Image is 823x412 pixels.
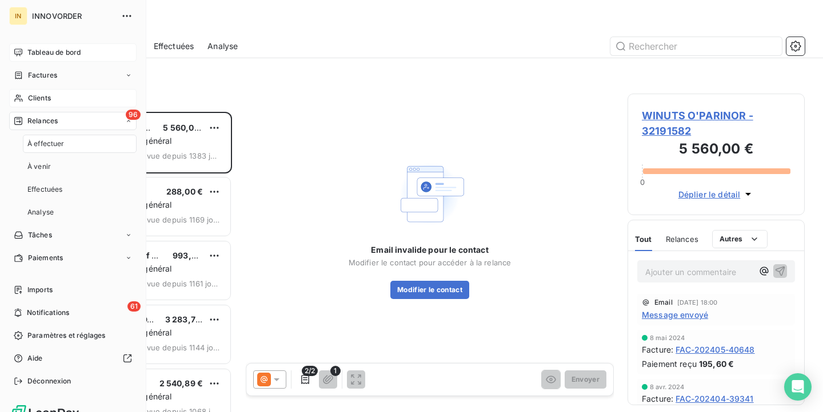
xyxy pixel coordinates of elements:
[666,235,698,244] span: Relances
[28,70,57,80] span: Factures
[650,383,685,390] span: 8 avr. 2024
[642,393,673,405] span: Facture :
[32,11,114,21] span: INNOVORDER
[27,353,43,363] span: Aide
[642,344,673,356] span: Facture :
[330,366,341,376] span: 1
[27,330,105,341] span: Paramètres et réglages
[371,244,489,256] span: Email invalide pour le contact
[27,207,54,217] span: Analyse
[349,258,512,267] span: Modifier le contact pour accéder à la relance
[134,343,221,352] span: prévue depuis 1144 jours
[650,334,685,341] span: 8 mai 2024
[390,281,469,299] button: Modifier le contact
[675,188,758,201] button: Déplier le détail
[27,116,58,126] span: Relances
[27,139,65,149] span: À effectuer
[676,344,754,356] span: FAC-202405-40648
[154,41,194,52] span: Effectuées
[677,299,718,306] span: [DATE] 18:00
[127,301,141,312] span: 61
[654,299,673,306] span: Email
[27,184,63,195] span: Effectuées
[565,370,606,389] button: Envoyer
[712,230,768,248] button: Autres
[207,41,238,52] span: Analyse
[28,230,52,240] span: Tâches
[163,123,207,132] span: 5 560,00 €
[134,215,221,224] span: prévue depuis 1169 jours
[173,251,209,260] span: 993,60 €
[27,285,53,295] span: Imports
[642,309,708,321] span: Message envoyé
[9,7,27,25] div: IN
[27,376,71,386] span: Déconnexion
[134,151,221,160] span: prévue depuis 1383 jours
[642,358,697,370] span: Paiement reçu
[165,314,208,324] span: 3 283,77 €
[610,37,782,55] input: Rechercher
[27,161,51,172] span: À venir
[134,279,221,288] span: prévue depuis 1161 jours
[9,349,137,367] a: Aide
[699,358,734,370] span: 195,60 €
[27,308,69,318] span: Notifications
[166,187,203,196] span: 288,00 €
[640,177,645,187] span: 0
[302,366,318,376] span: 2/2
[393,157,466,231] img: Empty state
[642,108,790,139] span: WINUTS O'PARINOR - 32191582
[27,47,81,58] span: Tableau de bord
[28,253,63,263] span: Paiements
[126,110,141,120] span: 96
[635,235,652,244] span: Tout
[676,393,753,405] span: FAC-202404-39341
[784,373,812,401] div: Open Intercom Messenger
[642,139,790,161] h3: 5 560,00 €
[159,378,203,388] span: 2 540,89 €
[28,93,51,103] span: Clients
[678,188,741,200] span: Déplier le détail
